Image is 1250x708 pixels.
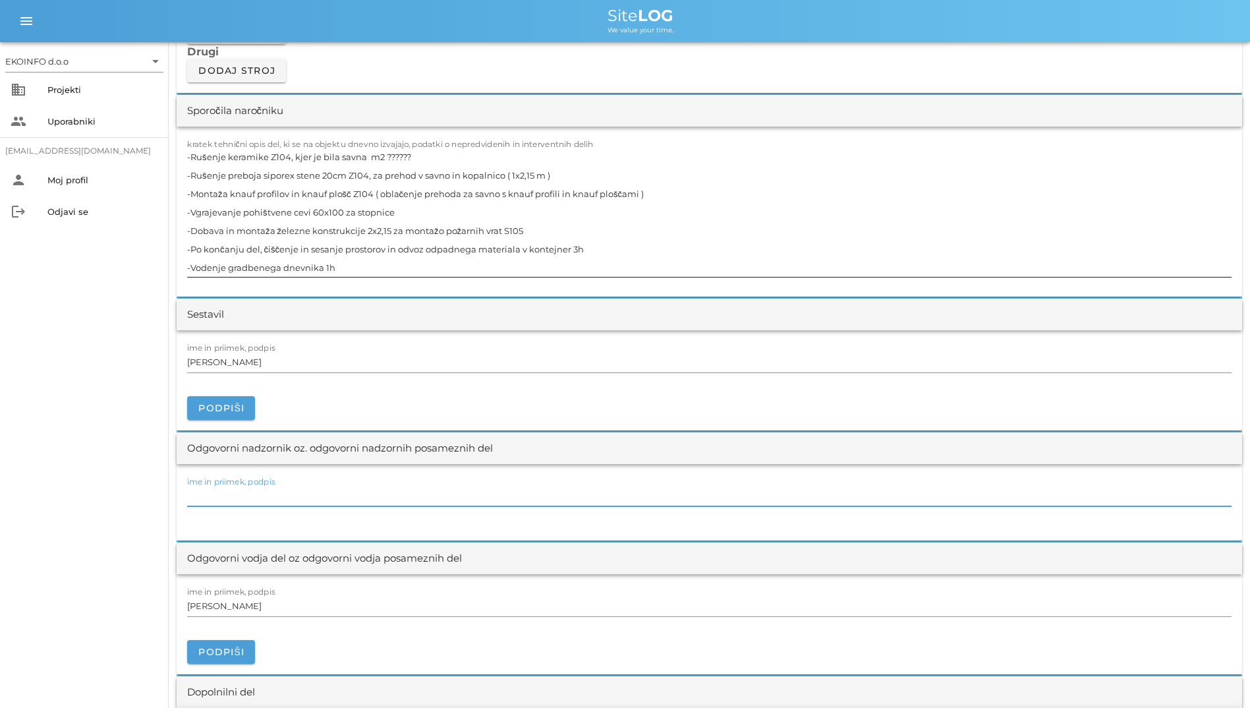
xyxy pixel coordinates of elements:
label: ime in priimek, podpis [187,477,275,487]
h3: Drugi [187,44,1232,59]
div: EKOINFO d.o.o [5,55,69,67]
i: person [11,172,26,188]
i: people [11,113,26,129]
i: arrow_drop_down [148,53,163,69]
b: LOG [638,6,673,25]
div: Uporabniki [47,116,158,127]
label: ime in priimek, podpis [187,587,275,597]
iframe: Chat Widget [1062,566,1250,708]
button: Dodaj stroj [187,59,286,82]
button: Podpiši [187,640,255,664]
div: Odjavi se [47,206,158,217]
i: business [11,82,26,98]
label: ime in priimek, podpis [187,343,275,353]
span: Podpiši [198,402,244,414]
div: Pripomoček za klepet [1062,566,1250,708]
div: Dopolnilni del [187,685,255,700]
i: logout [11,204,26,220]
i: menu [18,13,34,29]
div: Odgovorni nadzornik oz. odgovorni nadzornih posameznih del [187,441,493,456]
span: Podpiši [198,646,244,658]
div: Sporočila naročniku [187,103,283,119]
label: kratek tehnični opis del, ki se na objektu dnevno izvajajo, podatki o nepredvidenih in interventn... [187,140,594,150]
div: Moj profil [47,175,158,185]
div: Projekti [47,84,158,95]
span: Dodaj stroj [198,65,275,76]
button: Podpiši [187,396,255,420]
span: We value your time. [608,26,673,34]
div: Odgovorni vodja del oz odgovorni vodja posameznih del [187,551,462,566]
span: Site [608,6,673,25]
div: EKOINFO d.o.o [5,51,163,72]
div: Sestavil [187,307,224,322]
